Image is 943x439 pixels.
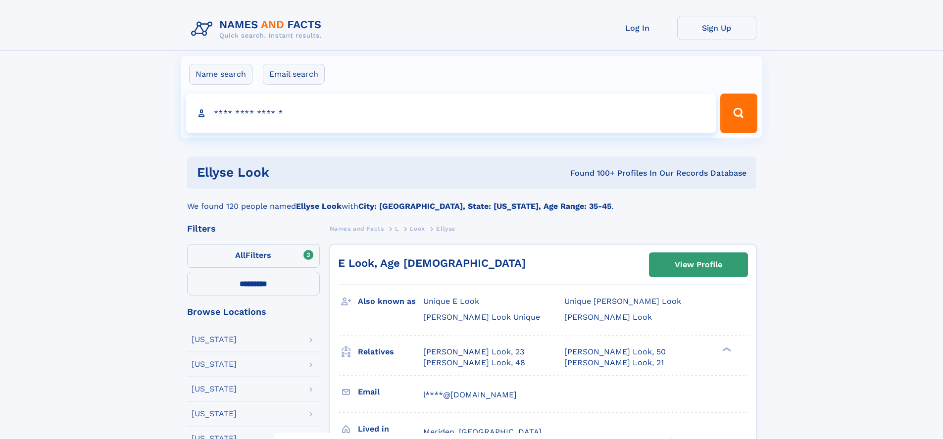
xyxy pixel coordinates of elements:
a: L [395,222,399,235]
div: Found 100+ Profiles In Our Records Database [420,168,746,179]
a: [PERSON_NAME] Look, 21 [564,357,664,368]
a: Sign Up [677,16,756,40]
a: View Profile [649,253,747,277]
div: [US_STATE] [192,336,237,343]
span: Unique [PERSON_NAME] Look [564,296,681,306]
label: Filters [187,244,320,268]
span: Meriden, [GEOGRAPHIC_DATA] [423,427,542,437]
h3: Lived in [358,421,423,438]
div: [US_STATE] [192,360,237,368]
b: City: [GEOGRAPHIC_DATA], State: [US_STATE], Age Range: 35-45 [358,201,611,211]
div: ❯ [720,346,732,352]
div: Filters [187,224,320,233]
img: Logo Names and Facts [187,16,330,43]
span: L [395,225,399,232]
div: [US_STATE] [192,385,237,393]
h1: Ellyse Look [197,166,420,179]
label: Name search [189,64,252,85]
h3: Email [358,384,423,400]
div: We found 120 people named with . [187,189,756,212]
button: Search Button [720,94,757,133]
input: search input [186,94,716,133]
span: [PERSON_NAME] Look [564,312,652,322]
a: E Look, Age [DEMOGRAPHIC_DATA] [338,257,526,269]
a: [PERSON_NAME] Look, 23 [423,346,524,357]
span: All [235,250,246,260]
label: Email search [263,64,325,85]
h3: Also known as [358,293,423,310]
span: Look [410,225,425,232]
a: Log In [598,16,677,40]
b: Ellyse Look [296,201,342,211]
div: Browse Locations [187,307,320,316]
a: Look [410,222,425,235]
span: Unique E Look [423,296,479,306]
a: [PERSON_NAME] Look, 48 [423,357,525,368]
div: View Profile [675,253,722,276]
a: [PERSON_NAME] Look, 50 [564,346,666,357]
span: [PERSON_NAME] Look Unique [423,312,540,322]
span: Ellyse [436,225,455,232]
div: [US_STATE] [192,410,237,418]
h3: Relatives [358,343,423,360]
a: Names and Facts [330,222,384,235]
